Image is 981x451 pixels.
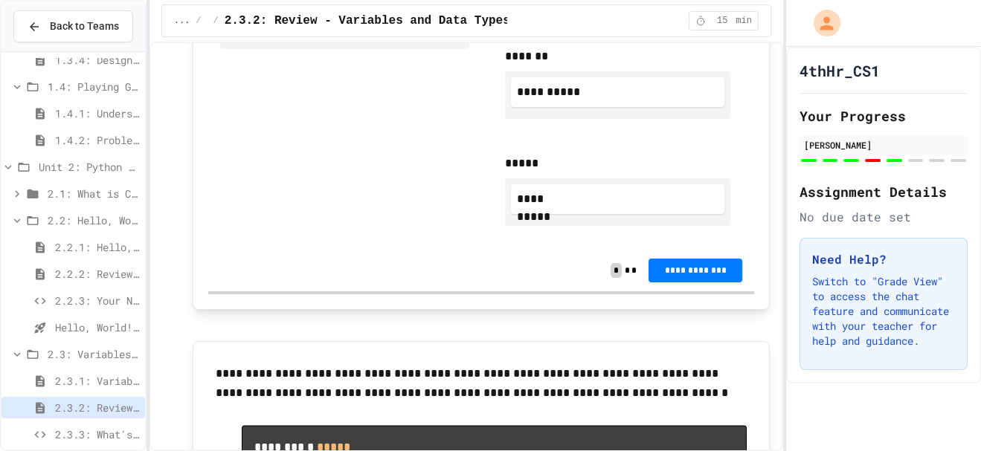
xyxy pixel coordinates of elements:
span: ... [174,15,190,27]
span: 2.2.1: Hello, World! [55,239,139,255]
span: 2.3.1: Variables and Data Types [55,373,139,389]
span: 2.3.2: Review - Variables and Data Types [225,12,510,30]
span: 1.4: Playing Games [48,79,139,94]
span: 1.3.4: Designing Flowcharts [55,52,139,68]
span: min [736,15,752,27]
span: 15 [710,15,734,27]
h2: Your Progress [800,106,968,126]
h1: 4thHr_CS1 [800,60,880,81]
p: Switch to "Grade View" to access the chat feature and communicate with your teacher for help and ... [812,274,955,348]
button: Back to Teams [13,10,133,42]
div: My Account [798,6,844,40]
span: 2.3: Variables and Data Types [48,346,139,362]
div: [PERSON_NAME] [804,138,963,152]
span: 2.2.3: Your Name and Favorite Movie [55,293,139,308]
span: 2.3.2: Review - Variables and Data Types [55,400,139,415]
span: 2.3.3: What's the Type? [55,426,139,442]
span: 1.4.2: Problem Solving Reflection [55,132,139,148]
span: 2.2.2: Review - Hello, World! [55,266,139,282]
span: 2.2: Hello, World! [48,212,139,228]
span: 1.4.1: Understanding Games with Flowcharts [55,106,139,121]
span: 2.1: What is Code? [48,186,139,201]
h3: Need Help? [812,250,955,268]
span: / [213,15,218,27]
span: Hello, World! - Quiz [55,319,139,335]
span: Unit 2: Python Fundamentals [39,159,139,175]
span: / [196,15,201,27]
div: No due date set [800,208,968,226]
span: Back to Teams [50,19,119,34]
h2: Assignment Details [800,181,968,202]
